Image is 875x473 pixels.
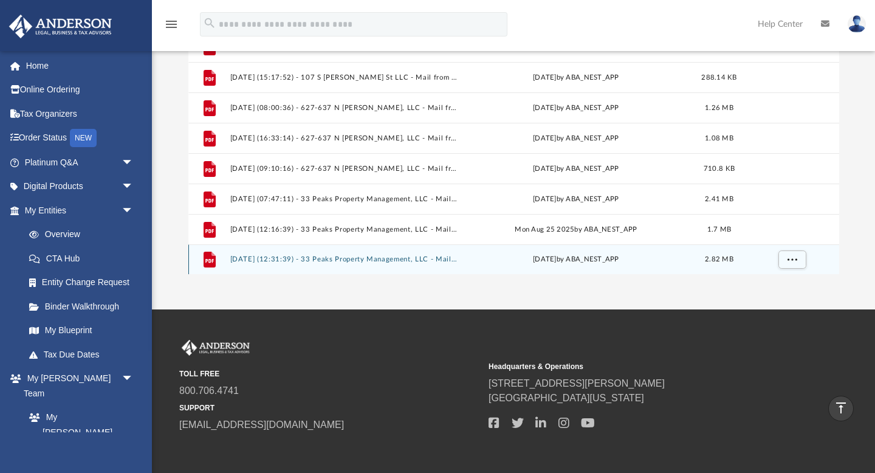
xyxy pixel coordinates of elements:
[164,23,179,32] a: menu
[179,385,239,396] a: 800.706.4741
[462,224,690,235] div: Mon Aug 25 2025 by ABA_NEST_APP
[9,198,152,223] a: My Entitiesarrow_drop_down
[17,319,146,343] a: My Blueprint
[9,102,152,126] a: Tax Organizers
[705,135,733,142] span: 1.08 MB
[230,104,457,112] button: [DATE] (08:00:36) - 627-637 N [PERSON_NAME], LLC - Mail from Bureau of Environmental Services Por...
[705,196,733,202] span: 2.41 MB
[122,198,146,223] span: arrow_drop_down
[179,340,252,356] img: Anderson Advisors Platinum Portal
[122,367,146,392] span: arrow_drop_down
[17,406,140,460] a: My [PERSON_NAME] Team
[533,256,557,263] span: [DATE]
[462,164,690,174] div: [DATE] by ABA_NEST_APP
[9,367,146,406] a: My [PERSON_NAME] Teamarrow_drop_down
[701,74,736,81] span: 288.14 KB
[188,22,839,275] div: grid
[230,256,457,264] button: [DATE] (12:31:39) - 33 Peaks Property Management, LLC - Mail.pdf
[179,368,480,379] small: TOLL FREE
[230,165,457,173] button: [DATE] (09:10:16) - 627-637 N [PERSON_NAME], LLC - Mail from [PERSON_NAME].pdf
[203,16,216,30] i: search
[489,378,665,388] a: [STREET_ADDRESS][PERSON_NAME]
[489,393,644,403] a: [GEOGRAPHIC_DATA][US_STATE]
[703,165,734,172] span: 710.8 KB
[70,129,97,147] div: NEW
[9,54,152,78] a: Home
[230,134,457,142] button: [DATE] (16:33:14) - 627-637 N [PERSON_NAME], LLC - Mail from [PERSON_NAME].pdf
[17,246,152,271] a: CTA Hub
[707,226,731,233] span: 1.7 MB
[462,103,690,114] div: [DATE] by ABA_NEST_APP
[778,250,806,269] button: More options
[17,223,152,247] a: Overview
[179,402,480,413] small: SUPPORT
[9,78,152,102] a: Online Ordering
[9,126,152,151] a: Order StatusNEW
[122,150,146,175] span: arrow_drop_down
[462,133,690,144] div: [DATE] by ABA_NEST_APP
[17,271,152,295] a: Entity Change Request
[5,15,115,38] img: Anderson Advisors Platinum Portal
[17,294,152,319] a: Binder Walkthrough
[179,419,344,430] a: [EMAIL_ADDRESS][DOMAIN_NAME]
[122,174,146,199] span: arrow_drop_down
[230,74,457,81] button: [DATE] (15:17:52) - 107 S [PERSON_NAME] St LLC - Mail from JPMorgan Chase Bank, N.A..pdf
[462,194,690,205] div: [DATE] by ABA_NEST_APP
[9,174,152,199] a: Digital Productsarrow_drop_down
[230,195,457,203] button: [DATE] (07:47:11) - 33 Peaks Property Management, LLC - Mail from AMERICAN EXPRESS.pdf
[17,342,152,367] a: Tax Due Dates
[705,256,733,263] span: 2.82 MB
[230,226,457,233] button: [DATE] (12:16:39) - 33 Peaks Property Management, LLC - Mail.pdf
[9,150,152,174] a: Platinum Q&Aarrow_drop_down
[848,15,866,33] img: User Pic
[828,396,854,421] a: vertical_align_top
[462,254,690,265] div: by ABA_NEST_APP
[462,72,690,83] div: [DATE] by ABA_NEST_APP
[489,361,789,372] small: Headquarters & Operations
[834,401,848,415] i: vertical_align_top
[164,17,179,32] i: menu
[705,105,733,111] span: 1.26 MB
